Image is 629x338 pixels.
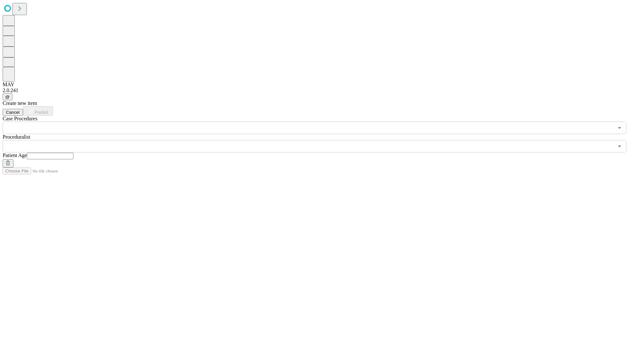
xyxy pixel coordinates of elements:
span: Create new item [3,100,37,106]
button: Open [615,142,624,151]
button: Predict [23,106,53,116]
button: Open [615,123,624,132]
button: @ [3,93,12,100]
span: Proceduralist [3,134,30,140]
div: MAY [3,82,626,88]
span: Cancel [6,110,20,115]
span: Patient Age [3,152,27,158]
span: Scheduled Procedure [3,116,37,121]
span: @ [5,94,10,99]
div: 2.0.241 [3,88,626,93]
button: Cancel [3,109,23,116]
span: Predict [34,110,48,115]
